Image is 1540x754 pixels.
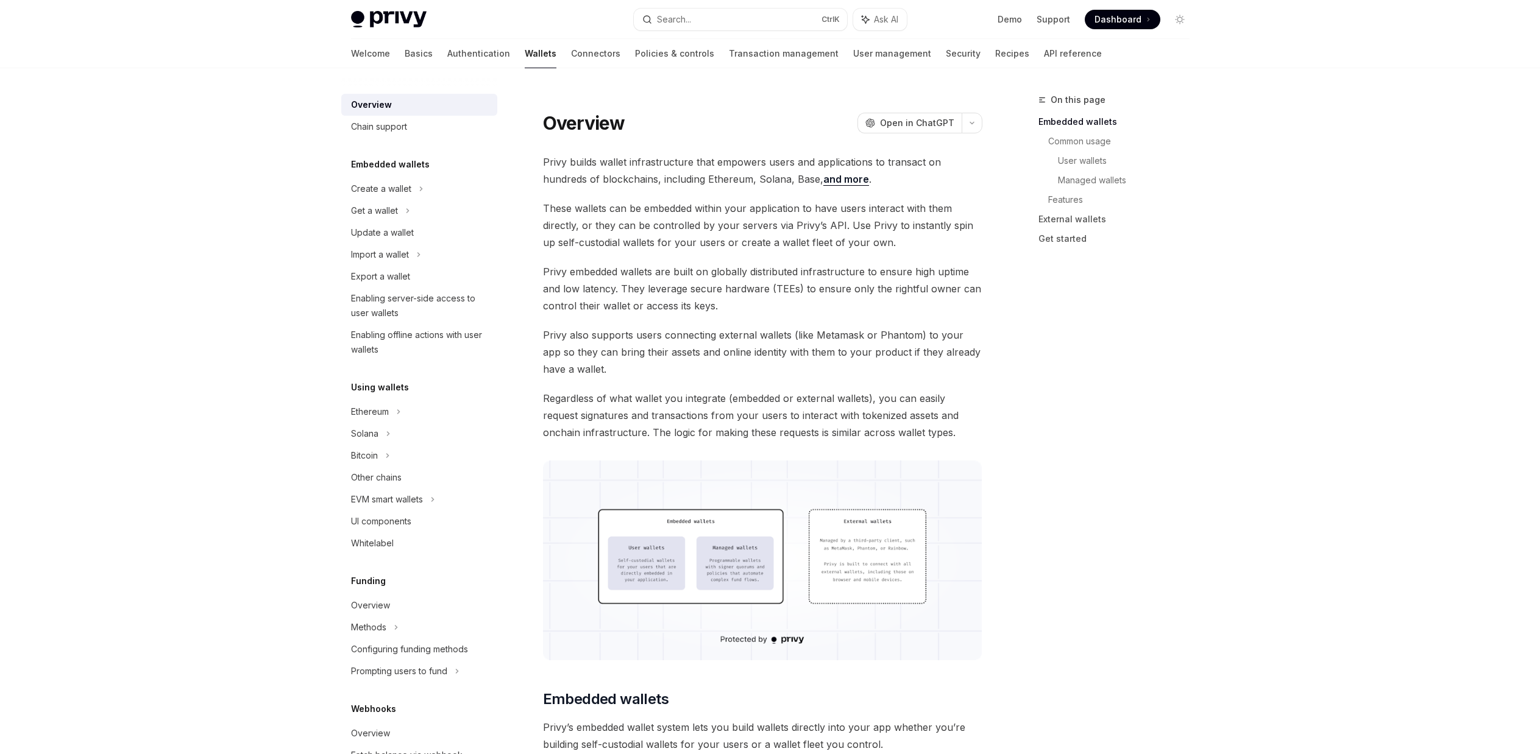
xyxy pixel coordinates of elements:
a: and more [823,173,869,186]
a: Whitelabel [341,532,497,554]
span: Privy embedded wallets are built on globally distributed infrastructure to ensure high uptime and... [543,263,982,314]
button: Open in ChatGPT [857,113,962,133]
h5: Funding [351,574,386,588]
div: Overview [351,97,392,112]
h5: Webhooks [351,702,396,716]
a: External wallets [1038,210,1199,229]
span: Privy’s embedded wallet system lets you build wallets directly into your app whether you’re build... [543,719,982,753]
a: Policies & controls [635,39,714,68]
h5: Using wallets [351,380,409,395]
button: Toggle dark mode [1170,10,1190,29]
div: Import a wallet [351,247,409,262]
a: Embedded wallets [1038,112,1199,132]
div: Whitelabel [351,536,394,551]
div: Get a wallet [351,203,398,218]
h1: Overview [543,112,625,134]
h5: Embedded wallets [351,157,430,172]
div: Overview [351,598,390,613]
a: Export a wallet [341,266,497,287]
a: Security [946,39,981,68]
a: Transaction management [729,39,839,68]
a: Dashboard [1085,10,1160,29]
div: Overview [351,726,390,741]
a: Authentication [447,39,510,68]
div: Chain support [351,119,407,134]
span: Open in ChatGPT [880,117,954,129]
a: Basics [405,39,433,68]
a: Chain support [341,116,497,138]
a: Other chains [341,467,497,488]
a: Get started [1038,229,1199,248]
a: Demo [998,13,1022,26]
a: Wallets [525,39,556,68]
div: Search... [657,12,691,27]
div: Enabling server-side access to user wallets [351,291,490,320]
img: light logo [351,11,427,28]
span: These wallets can be embedded within your application to have users interact with them directly, ... [543,200,982,251]
a: Overview [341,94,497,116]
div: Other chains [351,470,402,485]
button: Search...CtrlK [634,9,847,30]
a: User management [853,39,931,68]
span: On this page [1051,93,1105,107]
a: API reference [1044,39,1102,68]
button: Ask AI [853,9,907,30]
div: Solana [351,426,378,441]
img: images/walletoverview.png [543,460,982,660]
span: Privy also supports users connecting external wallets (like Metamask or Phantom) to your app so t... [543,326,982,378]
div: Create a wallet [351,181,411,196]
a: User wallets [1058,151,1199,171]
a: Welcome [351,39,390,68]
div: Export a wallet [351,269,410,284]
span: Privy builds wallet infrastructure that empowers users and applications to transact on hundreds o... [543,153,982,188]
div: UI components [351,514,411,529]
div: EVM smart wallets [351,492,423,507]
span: Embedded wallets [543,689,669,709]
span: Ctrl K [821,15,840,24]
a: Configuring funding methods [341,638,497,660]
div: Prompting users to fund [351,664,447,678]
span: Dashboard [1095,13,1141,26]
a: Support [1037,13,1070,26]
a: Connectors [571,39,620,68]
div: Methods [351,620,386,635]
div: Ethereum [351,404,389,419]
a: Recipes [995,39,1029,68]
a: Update a wallet [341,222,497,244]
a: Overview [341,722,497,744]
div: Configuring funding methods [351,642,468,657]
a: Overview [341,594,497,616]
div: Enabling offline actions with user wallets [351,328,490,357]
span: Ask AI [874,13,898,26]
div: Bitcoin [351,448,378,463]
a: Enabling server-side access to user wallets [341,287,497,324]
a: Common usage [1048,132,1199,151]
span: Regardless of what wallet you integrate (embedded or external wallets), you can easily request si... [543,390,982,441]
a: Managed wallets [1058,171,1199,190]
a: Enabling offline actions with user wallets [341,324,497,361]
div: Update a wallet [351,225,414,240]
a: UI components [341,510,497,532]
a: Features [1048,190,1199,210]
